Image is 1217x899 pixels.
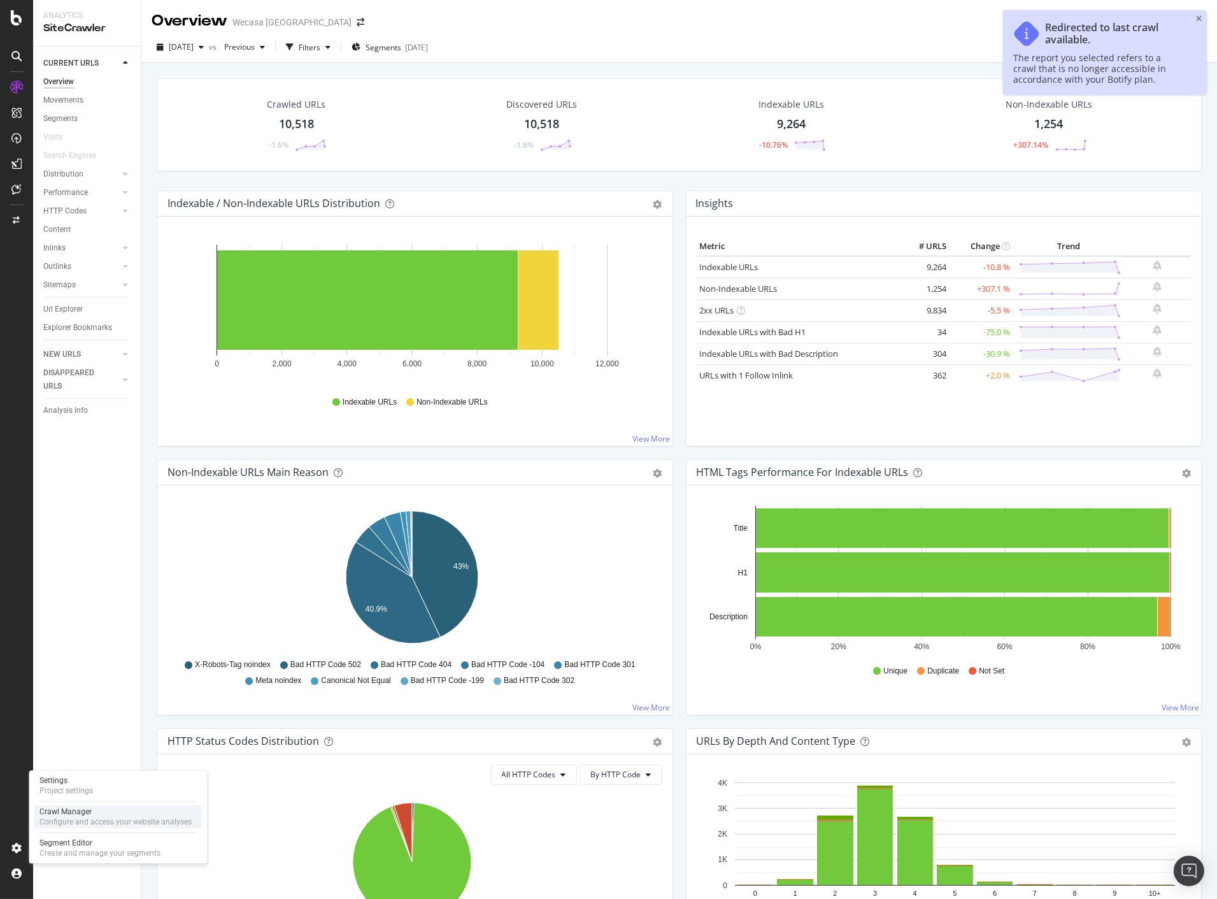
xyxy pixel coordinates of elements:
[43,260,71,273] div: Outlinks
[467,359,487,368] text: 8,000
[290,659,361,670] span: Bad HTTP Code 502
[43,404,88,417] div: Analysis Info
[43,321,132,334] a: Explorer Bookmarks
[338,359,357,368] text: 4,000
[219,41,255,52] span: Previous
[793,889,797,897] text: 1
[759,140,788,150] div: -10.76%
[321,675,390,686] span: Canonical Not Equal
[633,702,671,713] a: View More
[167,197,380,210] div: Indexable / Non-Indexable URLs Distribution
[700,283,778,294] a: Non-Indexable URLs
[34,774,203,797] a: SettingsProject settings
[700,261,758,273] a: Indexable URLs
[43,94,83,107] div: Movements
[697,237,899,256] th: Metric
[718,830,727,838] text: 2K
[299,42,320,53] div: Filters
[524,116,559,133] div: 10,518
[167,466,329,478] div: Non-Indexable URLs Main Reason
[215,359,219,368] text: 0
[43,21,131,36] div: SiteCrawler
[950,321,1014,343] td: -75.0 %
[700,348,839,359] a: Indexable URLs with Bad Description
[1032,889,1036,897] text: 7
[416,397,487,408] span: Non-Indexable URLs
[653,469,662,478] div: gear
[653,738,662,747] div: gear
[381,659,452,670] span: Bad HTTP Code 404
[366,605,387,614] text: 40.9%
[39,807,192,817] div: Crawl Manager
[273,359,292,368] text: 2,000
[43,278,119,292] a: Sitemaps
[899,321,950,343] td: 34
[595,359,619,368] text: 12,000
[43,94,132,107] a: Movements
[564,659,635,670] span: Bad HTTP Code 301
[43,366,108,393] div: DISAPPEARED URLS
[39,775,93,786] div: Settings
[43,223,132,236] a: Content
[950,343,1014,364] td: -30.9 %
[927,666,959,677] span: Duplicate
[1153,368,1162,378] div: bell-plus
[718,804,727,813] text: 3K
[504,675,574,686] span: Bad HTTP Code 302
[653,200,662,209] div: gear
[43,366,119,393] a: DISAPPEARED URLS
[39,817,192,827] div: Configure and access your website analyses
[279,116,314,133] div: 10,518
[43,223,71,236] div: Content
[453,562,469,571] text: 43%
[219,37,270,57] button: Previous
[1153,261,1162,271] div: bell-plus
[43,205,87,218] div: HTTP Codes
[697,506,1186,654] div: A chart.
[43,57,99,70] div: CURRENT URLS
[950,237,1014,256] th: Change
[758,98,824,111] div: Indexable URLs
[255,675,301,686] span: Meta noindex
[281,37,336,57] button: Filters
[43,112,78,126] div: Segments
[471,659,544,670] span: Bad HTTP Code -104
[899,278,950,299] td: 1,254
[43,75,132,89] a: Overview
[950,299,1014,321] td: -5.5 %
[502,769,556,780] span: All HTTP Codes
[953,889,957,897] text: 5
[1153,303,1162,313] div: bell-plus
[269,140,288,150] div: -1.6%
[899,364,950,386] td: 362
[43,303,132,316] a: Url Explorer
[1045,22,1184,46] div: Redirected to last crawl available.
[195,659,271,670] span: X-Robots-Tag noindex
[43,205,119,218] a: HTTP Codes
[39,786,93,796] div: Project settings
[530,359,554,368] text: 10,000
[43,131,62,144] div: Visits
[43,149,96,162] div: Search Engines
[34,837,203,859] a: Segment EditorCreate and manage your segments
[232,16,352,29] div: Wecasa [GEOGRAPHIC_DATA]
[267,98,326,111] div: Crawled URLs
[43,348,119,361] a: NEW URLS
[43,168,119,181] a: Distribution
[872,889,876,897] text: 3
[997,642,1012,651] text: 60%
[979,666,1004,677] span: Not Set
[830,642,846,651] text: 20%
[43,57,119,70] a: CURRENT URLS
[1013,52,1184,85] div: The report you selected refers to a crawl that is no longer accessible in accordance with your Bo...
[167,506,657,654] svg: A chart.
[1014,140,1049,150] div: +307.14%
[883,666,907,677] span: Unique
[357,18,364,27] div: arrow-right-arrow-left
[1014,237,1124,256] th: Trend
[1153,282,1162,292] div: bell-plus
[506,98,577,111] div: Discovered URLs
[737,568,748,577] text: H1
[1174,856,1204,886] div: Open Intercom Messenger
